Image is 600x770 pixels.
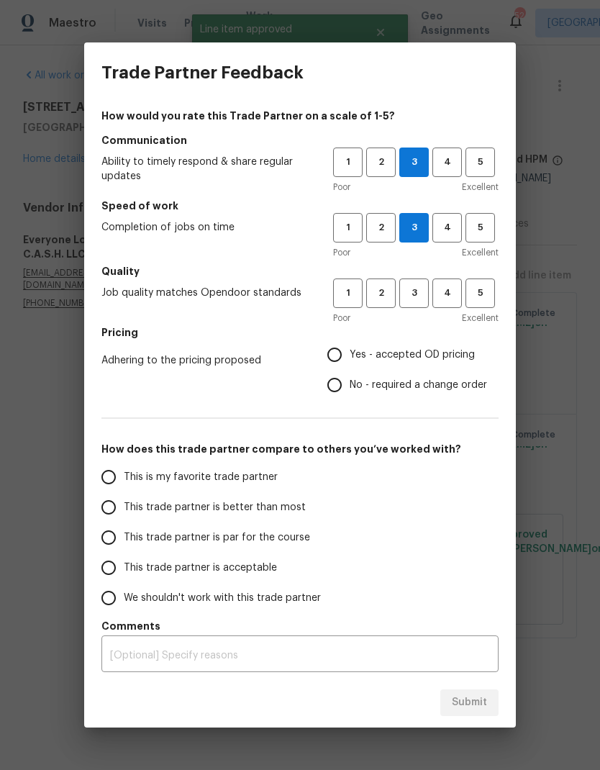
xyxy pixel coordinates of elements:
[368,219,394,236] span: 2
[101,155,310,184] span: Ability to timely respond & share regular updates
[124,470,278,485] span: This is my favorite trade partner
[333,148,363,177] button: 1
[399,278,429,308] button: 3
[101,325,499,340] h5: Pricing
[335,219,361,236] span: 1
[101,462,499,613] div: How does this trade partner compare to others you’ve worked with?
[124,591,321,606] span: We shouldn't work with this trade partner
[401,285,427,302] span: 3
[101,353,304,368] span: Adhering to the pricing proposed
[124,500,306,515] span: This trade partner is better than most
[333,245,350,260] span: Poor
[434,154,460,171] span: 4
[101,619,499,633] h5: Comments
[124,530,310,545] span: This trade partner is par for the course
[101,442,499,456] h5: How does this trade partner compare to others you’ve worked with?
[399,213,429,243] button: 3
[434,219,460,236] span: 4
[467,219,494,236] span: 5
[400,219,428,236] span: 3
[467,154,494,171] span: 5
[335,285,361,302] span: 1
[432,213,462,243] button: 4
[462,245,499,260] span: Excellent
[462,180,499,194] span: Excellent
[400,154,428,171] span: 3
[350,378,487,393] span: No - required a change order
[101,286,310,300] span: Job quality matches Opendoor standards
[101,133,499,148] h5: Communication
[368,285,394,302] span: 2
[462,311,499,325] span: Excellent
[399,148,429,177] button: 3
[432,148,462,177] button: 4
[101,220,310,235] span: Completion of jobs on time
[432,278,462,308] button: 4
[465,148,495,177] button: 5
[101,63,304,83] h3: Trade Partner Feedback
[366,148,396,177] button: 2
[465,213,495,243] button: 5
[335,154,361,171] span: 1
[101,264,499,278] h5: Quality
[434,285,460,302] span: 4
[368,154,394,171] span: 2
[101,109,499,123] h4: How would you rate this Trade Partner on a scale of 1-5?
[333,278,363,308] button: 1
[333,311,350,325] span: Poor
[124,561,277,576] span: This trade partner is acceptable
[101,199,499,213] h5: Speed of work
[333,180,350,194] span: Poor
[333,213,363,243] button: 1
[350,348,475,363] span: Yes - accepted OD pricing
[366,213,396,243] button: 2
[467,285,494,302] span: 5
[366,278,396,308] button: 2
[465,278,495,308] button: 5
[327,340,499,400] div: Pricing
